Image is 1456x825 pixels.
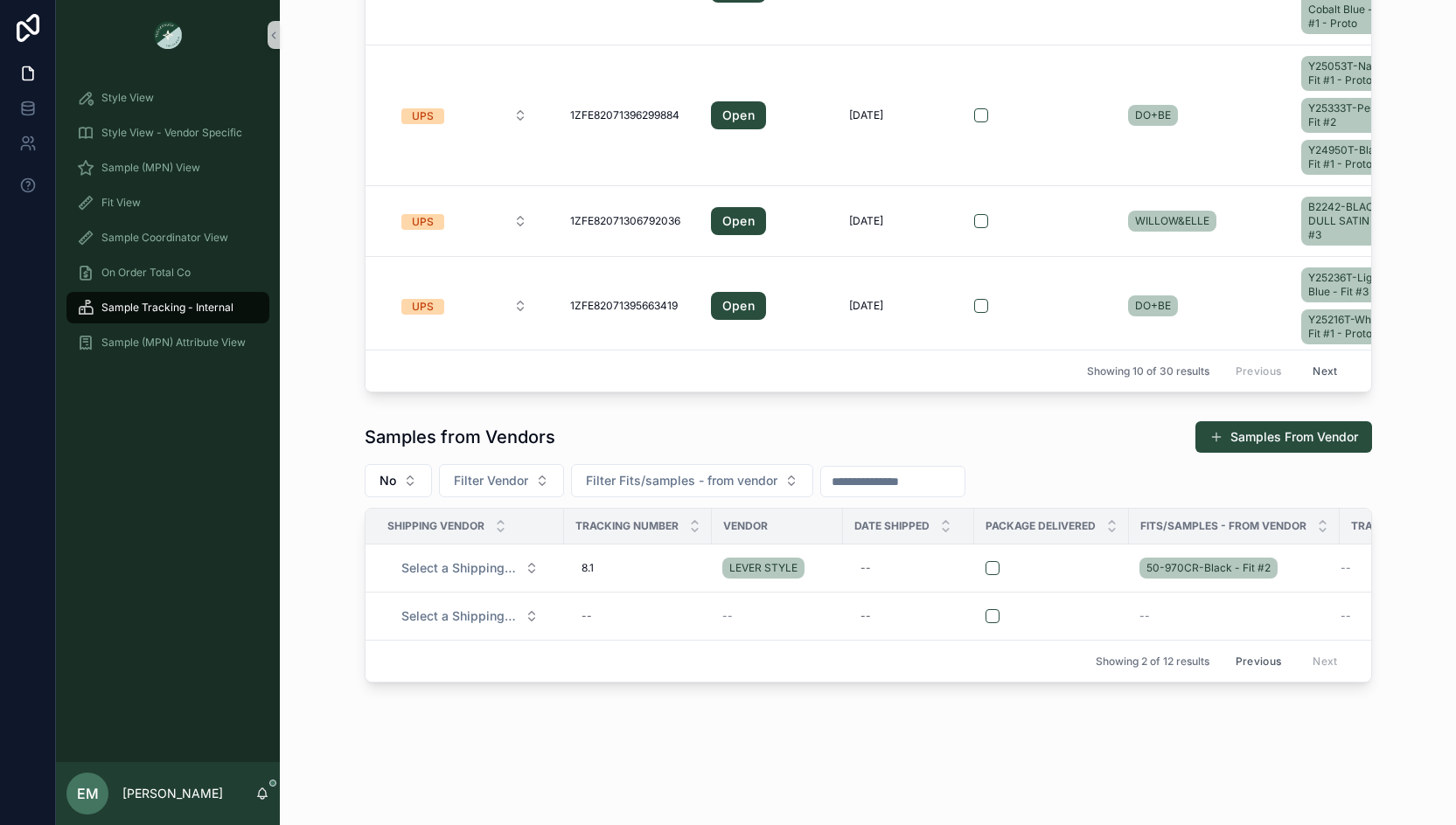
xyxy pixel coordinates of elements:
span: Y25216T-White - Fit #1 - Proto [1308,313,1397,341]
a: WILLOW&ELLE [1128,211,1216,232]
a: 1ZFE82071396299884 [563,101,690,129]
a: DO+BE [1128,292,1290,320]
a: [DATE] [842,207,952,235]
a: LEVER STYLE [722,554,832,582]
a: -- [575,602,701,630]
div: UPS [412,108,434,124]
a: Select Button [387,205,542,238]
span: Showing 10 of 30 results [1087,364,1209,378]
span: On Order Total Co [101,266,191,280]
div: -- [582,609,592,623]
span: Y24950T-Black - Fit #1 - Proto [1308,143,1397,171]
a: -- [1139,609,1329,623]
span: 1ZFE82071395663419 [570,299,678,313]
a: 1ZFE82071395663419 [563,292,690,320]
span: LEVER STYLE [729,561,798,575]
span: EM [77,783,99,804]
span: Showing 2 of 12 results [1096,655,1209,669]
span: -- [1341,609,1351,623]
span: [DATE] [849,108,883,122]
button: Select Button [387,205,541,237]
span: Style View [101,91,154,105]
a: Y24950T-Black - Fit #1 - Proto [1301,140,1404,175]
a: -- [1341,561,1450,575]
span: Sample (MPN) View [101,161,200,175]
span: Y25236T-Light Blue - Fit #3 [1308,271,1397,299]
a: -- [1341,609,1450,623]
a: Sample Coordinator View [66,222,269,253]
button: Previous [1223,648,1293,675]
span: Sample Tracking - Internal [101,301,233,315]
div: -- [860,609,871,623]
h1: Samples from Vendors [365,425,555,449]
a: 50-970CR-Black - Fit #2 [1139,558,1278,579]
a: Y25333T-Pesto - Fit #2 [1301,98,1404,133]
a: Y25216T-White - Fit #1 - Proto [1301,309,1404,344]
span: Package Delivered [986,519,1096,533]
span: Select a Shipping Vendor [401,607,518,625]
span: Date Shipped [854,519,930,533]
a: 50-970CR-Black - Fit #2 [1139,554,1329,582]
div: -- [860,561,871,575]
a: Open [711,292,821,320]
a: B2242-BLACK DULL SATIN - Fit #3 [1301,193,1411,249]
a: DO+BE [1128,105,1178,126]
span: Fit View [101,196,141,210]
button: Select Button [387,290,541,322]
a: Y25053T-Navy - Fit #1 - Proto [1301,56,1404,91]
a: Select Button [387,99,542,132]
a: -- [722,609,832,623]
a: [DATE] [842,101,952,129]
span: WILLOW&ELLE [1135,214,1209,228]
a: WILLOW&ELLE [1128,207,1290,235]
a: -- [853,602,964,630]
span: No [380,472,396,489]
span: DO+BE [1135,108,1171,122]
a: Fit View [66,187,269,218]
a: Sample (MPN) Attribute View [66,327,269,358]
span: Sample (MPN) Attribute View [101,336,246,350]
span: Tracking Number [575,519,679,533]
button: Select Button [365,464,432,497]
span: Filter Fits/samples - from vendor [586,472,777,489]
button: Samples From Vendor [1195,421,1372,453]
a: Select Button [387,600,554,633]
span: Sample Coordinator View [101,231,228,245]
a: Style View - Vendor Specific [66,117,269,149]
div: UPS [412,299,434,315]
span: Vendor [723,519,768,533]
span: Tracking URL [1351,519,1430,533]
a: Sample (MPN) View [66,152,269,184]
button: Select Button [387,100,541,131]
img: App logo [154,21,182,49]
button: Select Button [387,600,553,632]
button: Next [1300,357,1349,385]
a: Open [711,101,821,129]
span: -- [722,609,733,623]
span: Fits/samples - from vendor [1140,519,1306,533]
a: Open [711,292,766,320]
span: Select a Shipping Vendor [401,559,518,577]
span: Filter Vendor [454,472,528,489]
a: Style View [66,82,269,114]
span: -- [1139,609,1150,623]
a: Y25236T-Light Blue - Fit #3 [1301,267,1404,302]
span: [DATE] [849,299,883,313]
span: 8.1 [582,561,594,575]
a: DO+BE [1128,295,1178,316]
span: [DATE] [849,214,883,228]
button: Select Button [571,464,813,497]
span: 1ZFE82071396299884 [570,108,679,122]
button: Select Button [439,464,564,497]
a: 8.1 [575,554,701,582]
div: scrollable content [56,70,280,381]
span: Shipping Vendor [387,519,484,533]
a: Open [711,207,766,235]
span: Y25333T-Pesto - Fit #2 [1308,101,1397,129]
span: 50-970CR-Black - Fit #2 [1146,561,1271,575]
a: -- [853,554,964,582]
span: Y25053T-Navy - Fit #1 - Proto [1308,59,1397,87]
span: 1ZFE82071306792036 [570,214,680,228]
a: Select Button [387,289,542,322]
